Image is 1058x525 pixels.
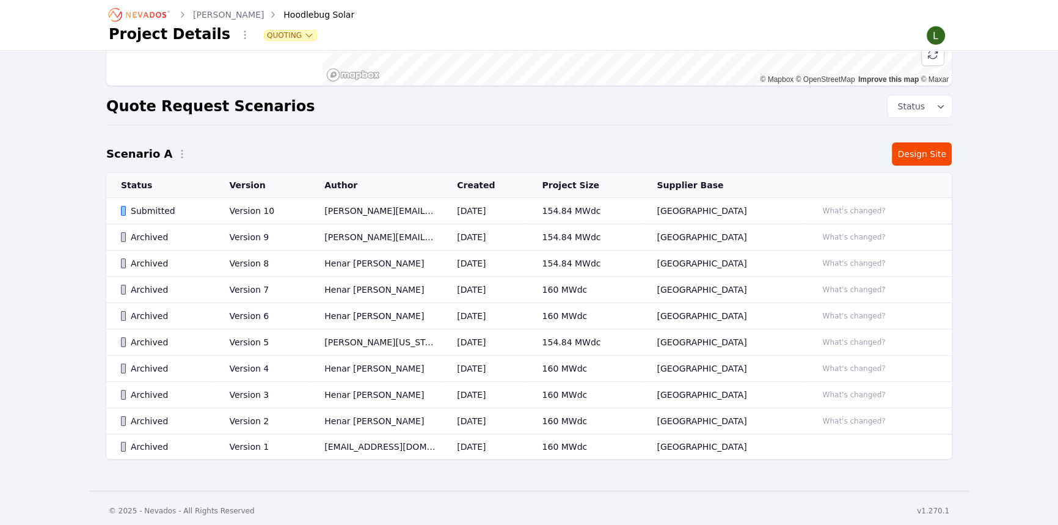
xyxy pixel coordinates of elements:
div: Archived [121,415,208,427]
th: Created [442,173,527,198]
tr: ArchivedVersion 5[PERSON_NAME][US_STATE][DATE]154.84 MWdc[GEOGRAPHIC_DATA]What's changed? [106,329,952,356]
td: [PERSON_NAME][US_STATE] [310,329,442,356]
tr: ArchivedVersion 3Henar [PERSON_NAME][DATE]160 MWdc[GEOGRAPHIC_DATA]What's changed? [106,382,952,408]
a: OpenStreetMap [796,75,855,84]
h2: Quote Request Scenarios [106,97,315,116]
tr: ArchivedVersion 7Henar [PERSON_NAME][DATE]160 MWdc[GEOGRAPHIC_DATA]What's changed? [106,277,952,303]
td: [GEOGRAPHIC_DATA] [642,356,802,382]
div: Archived [121,336,208,348]
h2: Scenario A [106,145,172,163]
td: [DATE] [442,408,527,435]
a: Mapbox homepage [326,68,380,82]
th: Project Size [527,173,642,198]
a: Maxar [921,75,949,84]
td: 160 MWdc [527,303,642,329]
td: 154.84 MWdc [527,224,642,251]
td: [DATE] [442,382,527,408]
tr: ArchivedVersion 2Henar [PERSON_NAME][DATE]160 MWdc[GEOGRAPHIC_DATA]What's changed? [106,408,952,435]
div: Archived [121,441,208,453]
td: Henar [PERSON_NAME] [310,277,442,303]
td: Version 1 [214,435,310,460]
td: [GEOGRAPHIC_DATA] [642,303,802,329]
td: Henar [PERSON_NAME] [310,251,442,277]
a: Design Site [892,142,952,166]
td: Version 10 [214,198,310,224]
td: Henar [PERSON_NAME] [310,408,442,435]
div: Hoodlebug Solar [266,9,354,21]
div: Archived [121,389,208,401]
tr: ArchivedVersion 1[EMAIL_ADDRESS][DOMAIN_NAME][DATE]160 MWdc[GEOGRAPHIC_DATA] [106,435,952,460]
div: © 2025 - Nevados - All Rights Reserved [109,506,255,516]
td: [DATE] [442,435,527,460]
td: Version 8 [214,251,310,277]
button: What's changed? [817,204,891,218]
div: v1.270.1 [917,506,949,516]
button: What's changed? [817,283,891,296]
td: 160 MWdc [527,382,642,408]
td: 154.84 MWdc [527,198,642,224]
td: [GEOGRAPHIC_DATA] [642,198,802,224]
div: Archived [121,231,208,243]
span: Status [892,100,925,112]
a: Improve this map [858,75,919,84]
td: Version 7 [214,277,310,303]
div: Archived [121,257,208,270]
td: Version 5 [214,329,310,356]
td: [PERSON_NAME][EMAIL_ADDRESS][PERSON_NAME][DOMAIN_NAME] [310,224,442,251]
tr: ArchivedVersion 9[PERSON_NAME][EMAIL_ADDRESS][PERSON_NAME][DOMAIN_NAME][DATE]154.84 MWdc[GEOGRAPH... [106,224,952,251]
td: [GEOGRAPHIC_DATA] [642,251,802,277]
button: What's changed? [817,336,891,349]
td: [DATE] [442,224,527,251]
button: What's changed? [817,362,891,375]
td: [GEOGRAPHIC_DATA] [642,224,802,251]
td: [GEOGRAPHIC_DATA] [642,408,802,435]
td: Version 4 [214,356,310,382]
tr: ArchivedVersion 4Henar [PERSON_NAME][DATE]160 MWdc[GEOGRAPHIC_DATA]What's changed? [106,356,952,382]
a: Mapbox [760,75,793,84]
td: [EMAIL_ADDRESS][DOMAIN_NAME] [310,435,442,460]
tr: SubmittedVersion 10[PERSON_NAME][EMAIL_ADDRESS][PERSON_NAME][DOMAIN_NAME][DATE]154.84 MWdc[GEOGRA... [106,198,952,224]
button: What's changed? [817,309,891,323]
td: [PERSON_NAME][EMAIL_ADDRESS][PERSON_NAME][DOMAIN_NAME] [310,198,442,224]
tr: ArchivedVersion 8Henar [PERSON_NAME][DATE]154.84 MWdc[GEOGRAPHIC_DATA]What's changed? [106,251,952,277]
td: [GEOGRAPHIC_DATA] [642,435,802,460]
nav: Breadcrumb [109,5,354,24]
td: Version 6 [214,303,310,329]
th: Version [214,173,310,198]
div: Archived [121,284,208,296]
button: Quoting [264,31,316,40]
td: Version 2 [214,408,310,435]
td: 160 MWdc [527,356,642,382]
a: [PERSON_NAME] [193,9,264,21]
th: Status [106,173,214,198]
img: Lamar Washington [926,26,946,45]
button: What's changed? [817,230,891,244]
div: Archived [121,310,208,322]
td: [DATE] [442,356,527,382]
tr: ArchivedVersion 6Henar [PERSON_NAME][DATE]160 MWdc[GEOGRAPHIC_DATA]What's changed? [106,303,952,329]
td: [DATE] [442,251,527,277]
td: Henar [PERSON_NAME] [310,356,442,382]
td: Henar [PERSON_NAME] [310,303,442,329]
td: [DATE] [442,277,527,303]
div: Submitted [121,205,208,217]
td: 154.84 MWdc [527,251,642,277]
button: What's changed? [817,388,891,402]
th: Supplier Base [642,173,802,198]
td: [GEOGRAPHIC_DATA] [642,382,802,408]
button: What's changed? [817,257,891,270]
td: [DATE] [442,198,527,224]
button: What's changed? [817,414,891,428]
td: Version 3 [214,382,310,408]
td: 160 MWdc [527,408,642,435]
td: [GEOGRAPHIC_DATA] [642,277,802,303]
td: 154.84 MWdc [527,329,642,356]
td: [DATE] [442,329,527,356]
h1: Project Details [109,24,230,44]
td: Version 9 [214,224,310,251]
td: [GEOGRAPHIC_DATA] [642,329,802,356]
td: Henar [PERSON_NAME] [310,382,442,408]
td: 160 MWdc [527,277,642,303]
td: 160 MWdc [527,435,642,460]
